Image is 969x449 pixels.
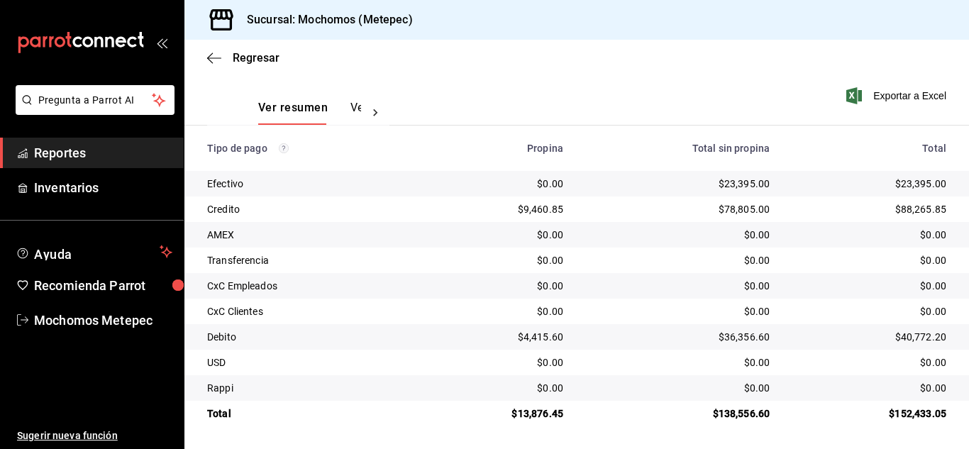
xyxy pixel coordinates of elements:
[34,243,154,260] span: Ayuda
[433,330,563,344] div: $4,415.60
[433,253,563,267] div: $0.00
[433,304,563,318] div: $0.00
[433,355,563,370] div: $0.00
[792,177,946,191] div: $23,395.00
[792,202,946,216] div: $88,265.85
[586,304,770,318] div: $0.00
[586,228,770,242] div: $0.00
[38,93,153,108] span: Pregunta a Parrot AI
[586,330,770,344] div: $36,356.60
[792,330,946,344] div: $40,772.20
[586,143,770,154] div: Total sin propina
[792,279,946,293] div: $0.00
[34,311,172,330] span: Mochomos Metepec
[433,202,563,216] div: $9,460.85
[16,85,175,115] button: Pregunta a Parrot AI
[792,228,946,242] div: $0.00
[233,51,279,65] span: Regresar
[207,406,411,421] div: Total
[10,103,175,118] a: Pregunta a Parrot AI
[586,406,770,421] div: $138,556.60
[586,381,770,395] div: $0.00
[34,143,172,162] span: Reportes
[279,143,289,153] svg: Los pagos realizados con Pay y otras terminales son montos brutos.
[586,279,770,293] div: $0.00
[433,228,563,242] div: $0.00
[207,355,411,370] div: USD
[207,177,411,191] div: Efectivo
[586,355,770,370] div: $0.00
[207,381,411,395] div: Rappi
[258,101,361,125] div: navigation tabs
[792,406,946,421] div: $152,433.05
[433,279,563,293] div: $0.00
[34,178,172,197] span: Inventarios
[34,276,172,295] span: Recomienda Parrot
[849,87,946,104] button: Exportar a Excel
[792,143,946,154] div: Total
[586,202,770,216] div: $78,805.00
[433,406,563,421] div: $13,876.45
[207,253,411,267] div: Transferencia
[433,143,563,154] div: Propina
[433,381,563,395] div: $0.00
[792,253,946,267] div: $0.00
[792,304,946,318] div: $0.00
[236,11,413,28] h3: Sucursal: Mochomos (Metepec)
[207,228,411,242] div: AMEX
[792,355,946,370] div: $0.00
[207,202,411,216] div: Credito
[433,177,563,191] div: $0.00
[17,428,172,443] span: Sugerir nueva función
[207,330,411,344] div: Debito
[207,304,411,318] div: CxC Clientes
[586,177,770,191] div: $23,395.00
[207,279,411,293] div: CxC Empleados
[156,37,167,48] button: open_drawer_menu
[792,381,946,395] div: $0.00
[586,253,770,267] div: $0.00
[207,51,279,65] button: Regresar
[350,101,404,125] button: Ver pagos
[258,101,328,125] button: Ver resumen
[207,143,411,154] div: Tipo de pago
